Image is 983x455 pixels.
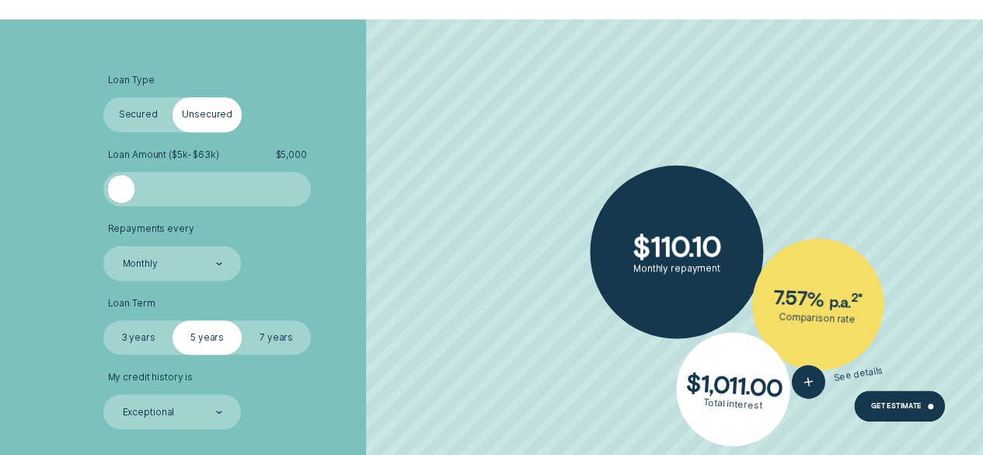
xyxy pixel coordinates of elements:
[854,390,946,422] a: Get estimate
[107,223,193,235] span: Repayments every
[173,97,242,131] label: Unsecured
[107,75,154,86] span: Loan Type
[107,149,218,161] span: Loan Amount ( $5k - $63k )
[242,320,311,355] label: 7 years
[173,320,242,355] label: 5 years
[123,258,158,270] div: Monthly
[789,353,885,401] button: See details
[832,364,884,383] span: See details
[123,407,175,418] div: Exceptional
[103,320,173,355] label: 3 years
[107,372,193,383] span: My credit history is
[275,149,306,161] span: $ 5,000
[107,298,155,310] span: Loan Term
[103,97,173,131] label: Secured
